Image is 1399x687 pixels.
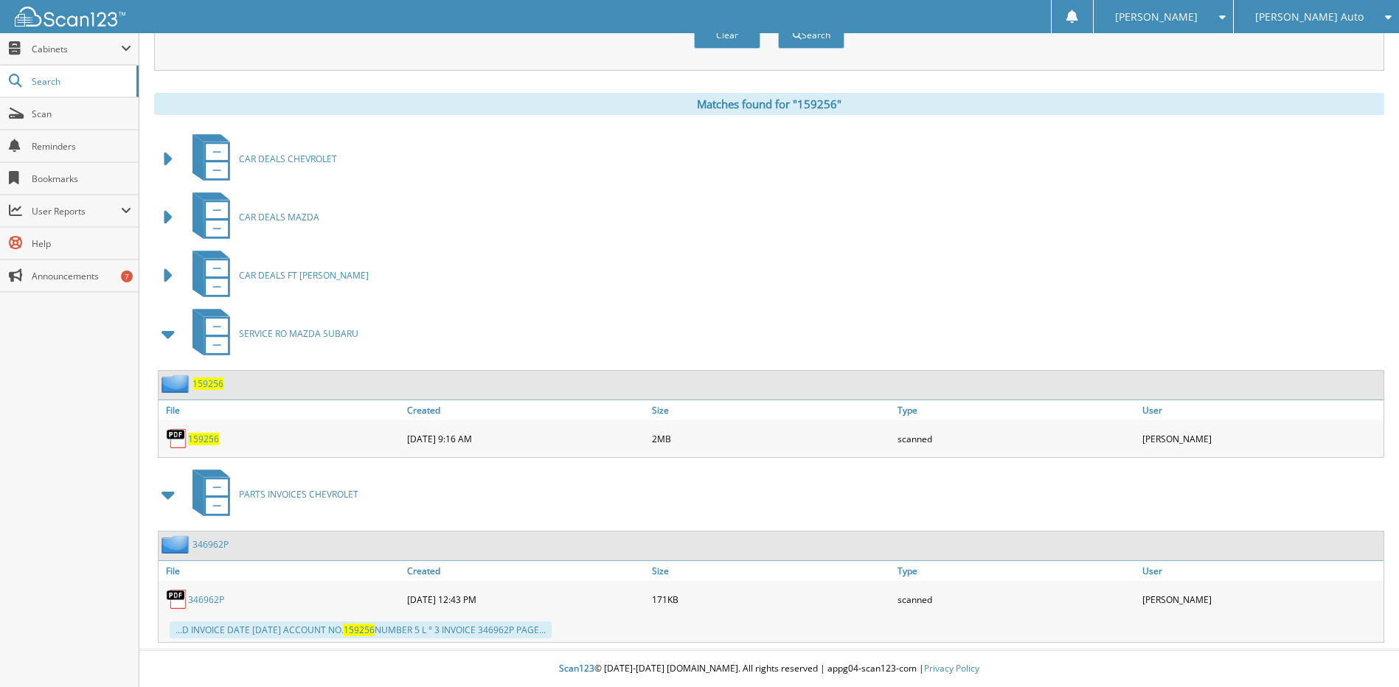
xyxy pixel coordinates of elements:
[403,561,648,581] a: Created
[32,140,131,153] span: Reminders
[239,269,369,282] span: CAR DEALS FT [PERSON_NAME]
[239,211,319,223] span: CAR DEALS MAZDA
[1325,616,1399,687] iframe: Chat Widget
[924,662,979,674] a: Privacy Policy
[1139,561,1384,581] a: User
[32,237,131,250] span: Help
[192,377,223,390] a: 159256
[162,374,192,393] img: folder2.png
[239,488,358,501] span: PARTS INVOICES CHEVROLET
[32,43,121,55] span: Cabinets
[648,424,893,453] div: 2MB
[894,561,1139,581] a: Type
[192,538,229,551] a: 346962P
[159,400,403,420] a: File
[32,172,131,185] span: Bookmarks
[32,205,121,217] span: User Reports
[159,561,403,581] a: File
[694,21,760,49] button: Clear
[15,7,125,27] img: scan123-logo-white.svg
[170,621,552,638] div: ...D INVOICE DATE [DATE] ACCOUNT NO. NUMBER 5 L ° 3 INVOICE 346962P PAGE...
[32,75,129,88] span: Search
[162,535,192,554] img: folder2.png
[894,424,1139,453] div: scanned
[239,327,358,340] span: SERVICE RO MAZDA SUBARU
[32,108,131,120] span: Scan
[894,585,1139,614] div: scanned
[121,271,133,282] div: 7
[1139,585,1384,614] div: [PERSON_NAME]
[403,400,648,420] a: Created
[403,424,648,453] div: [DATE] 9:16 AM
[648,585,893,614] div: 171KB
[154,93,1384,115] div: Matches found for "159256"
[166,588,188,610] img: PDF.png
[1255,13,1364,21] span: [PERSON_NAME] Auto
[239,153,337,165] span: CAR DEALS CHEVROLET
[184,465,358,523] a: PARTS INVOICES CHEVROLET
[184,188,319,246] a: CAR DEALS MAZDA
[344,624,375,636] span: 159256
[188,593,224,606] a: 346962P
[1139,400,1384,420] a: User
[403,585,648,614] div: [DATE] 12:43 PM
[1139,424,1384,453] div: [PERSON_NAME]
[184,246,369,304] a: CAR DEALS FT [PERSON_NAME]
[166,428,188,450] img: PDF.png
[1115,13,1198,21] span: [PERSON_NAME]
[184,130,337,188] a: CAR DEALS CHEVROLET
[648,400,893,420] a: Size
[184,304,358,363] a: SERVICE RO MAZDA SUBARU
[139,651,1399,687] div: © [DATE]-[DATE] [DOMAIN_NAME]. All rights reserved | appg04-scan123-com |
[559,662,594,674] span: Scan123
[648,561,893,581] a: Size
[778,21,844,49] button: Search
[188,433,219,445] a: 159256
[894,400,1139,420] a: Type
[32,270,131,282] span: Announcements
